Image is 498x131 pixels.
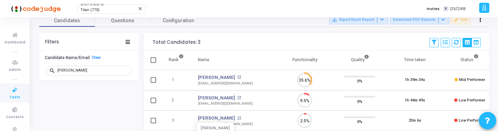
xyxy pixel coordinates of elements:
a: [PERSON_NAME] [198,95,235,101]
span: 213/2418 [450,6,466,12]
th: Functionality [278,50,332,70]
div: Total Candidates: 3 [153,40,200,45]
td: 3 [161,110,191,131]
span: 0% [357,98,362,105]
button: Export Excel Report [329,15,388,24]
span: Candidates [39,17,95,24]
mat-icon: edit [454,17,459,22]
div: [EMAIL_ADDRESS][DOMAIN_NAME] [198,81,253,86]
a: Clear [92,55,101,60]
mat-icon: save_alt [332,17,337,22]
span: T [443,6,448,11]
span: 0% [357,77,362,84]
th: Quality [332,50,387,70]
span: Low Performer [459,98,485,103]
div: 23m 6s [409,118,421,124]
span: Mid Performer [459,77,485,82]
span: Dashboard [5,40,25,46]
a: [PERSON_NAME] [198,74,235,81]
div: Name [198,56,209,64]
span: Tests [9,95,20,100]
span: Questions [95,17,151,24]
div: Time taken [404,56,426,64]
div: [EMAIL_ADDRESS][DOMAIN_NAME] [198,101,253,106]
label: Invites: [427,6,441,12]
mat-icon: search [49,67,57,74]
input: Search... [57,68,129,73]
mat-icon: open_in_new [237,96,241,100]
mat-icon: open_in_new [237,116,241,120]
span: Contests [6,114,24,120]
h6: Candidate Name/Email [45,55,90,60]
button: Edit [451,15,470,24]
span: 0% [357,118,362,125]
div: 1h 39m 34s [405,77,425,83]
div: View Options [463,38,481,47]
mat-icon: open_in_new [237,75,241,79]
td: 2 [161,90,191,111]
span: Low Performer [459,118,485,123]
div: Filters [45,39,59,45]
span: Configuration [163,17,194,24]
button: Download PDF Reports [390,15,449,24]
th: Status [442,50,497,70]
img: logo [9,2,61,16]
span: Admin [9,67,21,73]
button: Candidate Name/EmailClear [39,52,139,63]
div: 1h 44m 49s [405,98,425,104]
th: Rank [161,50,191,70]
div: [EMAIL_ADDRESS][DOMAIN_NAME] [198,122,253,127]
mat-icon: Clear [138,6,143,11]
a: [PERSON_NAME] [198,115,235,122]
td: 1 [161,70,191,90]
span: Titan (770) [80,8,99,12]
